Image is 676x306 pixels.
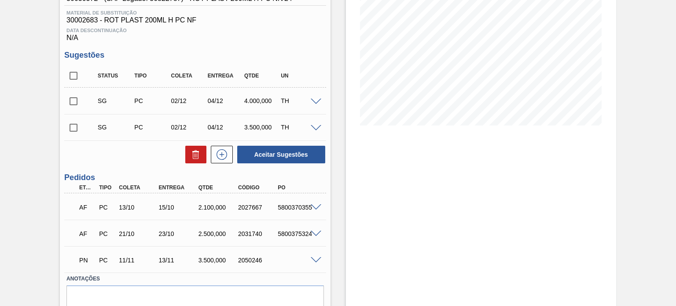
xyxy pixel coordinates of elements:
div: 13/10/2025 [117,204,160,211]
div: Pedido de Compra [97,204,117,211]
div: Excluir Sugestões [181,146,206,163]
div: 3.500,000 [196,257,240,264]
div: Sugestão Criada [96,124,136,131]
p: AF [79,230,95,237]
div: N/A [64,24,326,42]
div: Pedido de Compra [132,124,172,131]
div: Qtde [242,73,282,79]
span: Data Descontinuação [66,28,323,33]
div: 3.500,000 [242,124,282,131]
div: 5800375324 [276,230,319,237]
div: Entrega [157,184,200,191]
div: Qtde [196,184,240,191]
div: 02/12/2025 [169,124,209,131]
p: PN [79,257,95,264]
div: Coleta [117,184,160,191]
div: Código [236,184,279,191]
div: 04/12/2025 [206,97,246,104]
div: 5800370355 [276,204,319,211]
label: Anotações [66,273,323,285]
p: AF [79,204,95,211]
div: Sugestão Criada [96,97,136,104]
div: 04/12/2025 [206,124,246,131]
div: 2050246 [236,257,279,264]
span: 30002683 - ROT PLAST 200ML H PC NF [66,16,323,24]
div: PO [276,184,319,191]
div: Aguardando Faturamento [77,198,97,217]
div: Coleta [169,73,209,79]
div: Tipo [132,73,172,79]
div: Aceitar Sugestões [233,145,326,164]
div: 2027667 [236,204,279,211]
div: Pedido de Compra [97,230,117,237]
div: TH [279,124,319,131]
div: 15/10/2025 [157,204,200,211]
div: Pedido em Negociação [77,251,97,270]
div: Nova sugestão [206,146,233,163]
div: UN [279,73,319,79]
button: Aceitar Sugestões [237,146,325,163]
div: Aguardando Faturamento [77,224,97,243]
div: 23/10/2025 [157,230,200,237]
div: 21/10/2025 [117,230,160,237]
div: Tipo [97,184,117,191]
div: 11/11/2025 [117,257,160,264]
h3: Sugestões [64,51,326,60]
div: 2.500,000 [196,230,240,237]
div: Status [96,73,136,79]
div: Entrega [206,73,246,79]
div: Etapa [77,184,97,191]
div: Pedido de Compra [97,257,117,264]
div: 13/11/2025 [157,257,200,264]
h3: Pedidos [64,173,326,182]
div: TH [279,97,319,104]
div: 2031740 [236,230,279,237]
div: 02/12/2025 [169,97,209,104]
div: 2.100,000 [196,204,240,211]
span: Material de Substituição [66,10,323,15]
div: Pedido de Compra [132,97,172,104]
div: 4.000,000 [242,97,282,104]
